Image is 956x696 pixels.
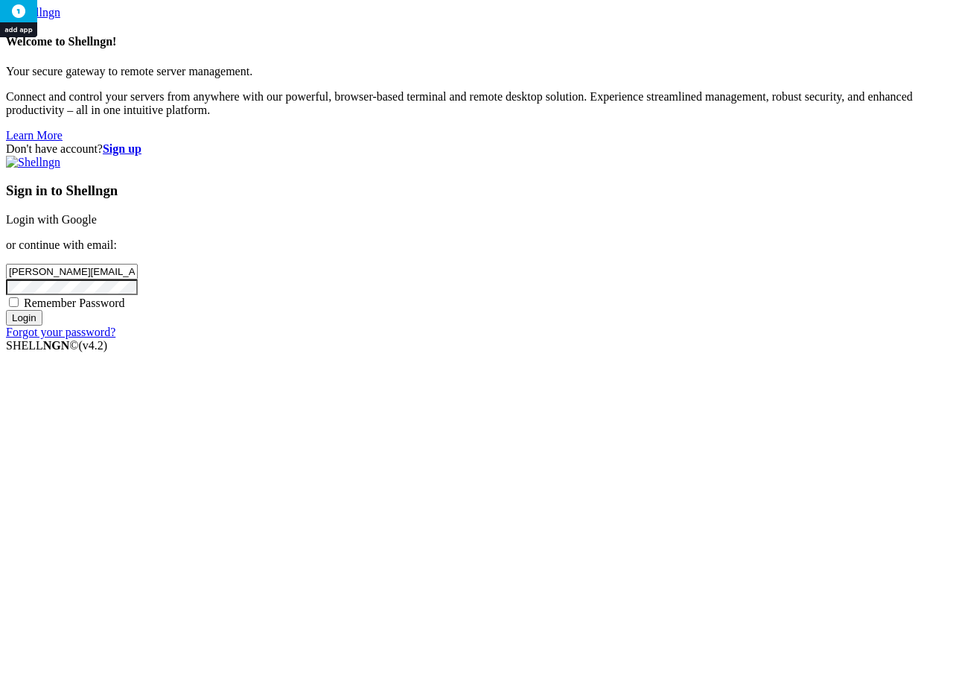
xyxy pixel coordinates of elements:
a: Learn More [6,129,63,142]
input: Remember Password [9,297,19,307]
img: Shellngn [6,156,60,169]
span: 4.2.0 [79,339,108,352]
a: Forgot your password? [6,326,115,338]
b: NGN [43,339,70,352]
p: or continue with email: [6,238,950,252]
p: Connect and control your servers from anywhere with our powerful, browser-based terminal and remo... [6,90,950,117]
h4: Welcome to Shellngn! [6,35,950,48]
p: Your secure gateway to remote server management. [6,65,950,78]
a: Sign up [103,142,141,155]
span: Remember Password [24,297,125,309]
input: Email address [6,264,138,279]
input: Login [6,310,42,326]
span: SHELL © [6,339,107,352]
a: Login with Google [6,213,97,226]
h3: Sign in to Shellngn [6,183,950,199]
div: Don't have account? [6,142,950,156]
